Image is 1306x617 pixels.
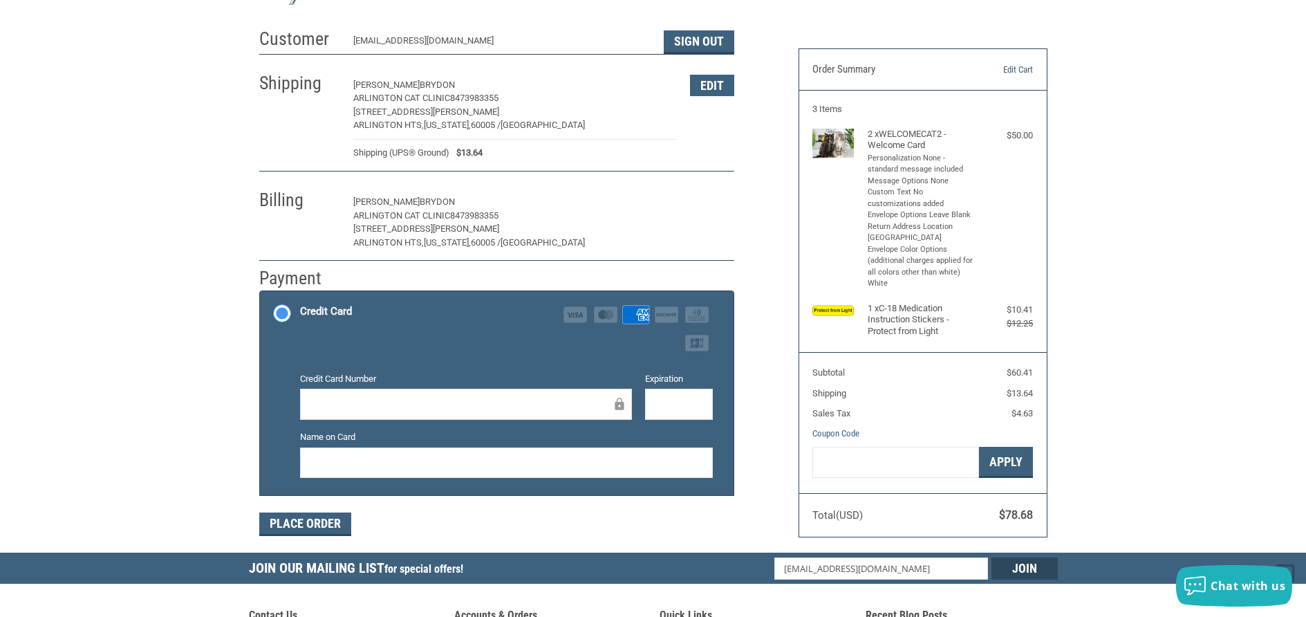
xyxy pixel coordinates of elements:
[449,146,483,160] span: $13.64
[353,210,450,221] span: Arlington Cat Clinic
[259,513,351,536] button: Place Order
[450,210,498,221] span: 8473983355
[501,237,585,248] span: [GEOGRAPHIC_DATA]
[384,562,463,575] span: for special offers!
[690,75,734,96] button: Edit
[868,303,975,337] h4: 1 x C-18 Medication Instruction Stickers - Protect from Light
[353,237,424,248] span: Arlington Hts,
[978,129,1033,142] div: $50.00
[353,80,420,90] span: [PERSON_NAME]
[812,104,1033,115] h3: 3 Items
[962,63,1033,77] a: Edit Cart
[868,187,975,210] li: Custom Text No customizations added
[471,120,501,130] span: 60005 /
[353,196,420,207] span: [PERSON_NAME]
[812,509,863,522] span: Total (USD)
[259,28,340,50] h2: Customer
[812,63,962,77] h3: Order Summary
[353,107,499,117] span: [STREET_ADDRESS][PERSON_NAME]
[812,447,979,478] input: Gift Certificate or Coupon Code
[774,558,988,580] input: Email
[450,93,498,103] span: 8473983355
[353,120,424,130] span: Arlington Hts,
[1007,388,1033,398] span: $13.64
[501,120,585,130] span: [GEOGRAPHIC_DATA]
[259,72,340,95] h2: Shipping
[424,120,471,130] span: [US_STATE],
[249,553,470,588] h5: Join Our Mailing List
[868,244,975,290] li: Envelope Color Options (additional charges applied for all colors other than white) White
[812,428,859,439] a: Coupon Code
[353,223,499,234] span: [STREET_ADDRESS][PERSON_NAME]
[868,210,975,221] li: Envelope Options Leave Blank
[812,388,846,398] span: Shipping
[991,558,1058,580] input: Join
[978,303,1033,317] div: $10.41
[999,508,1033,522] span: $78.68
[424,237,471,248] span: [US_STATE],
[420,196,455,207] span: Brydon
[420,80,455,90] span: Brydon
[353,34,650,54] div: [EMAIL_ADDRESS][DOMAIN_NAME]
[259,267,340,290] h2: Payment
[812,367,845,378] span: Subtotal
[300,430,713,444] label: Name on Card
[1211,578,1285,593] span: Chat with us
[979,447,1033,478] button: Apply
[812,408,850,418] span: Sales Tax
[259,189,340,212] h2: Billing
[1176,565,1292,607] button: Chat with us
[690,192,734,213] button: Edit
[868,153,975,176] li: Personalization None - standard message included
[353,146,449,160] span: Shipping (UPS® Ground)
[353,93,450,103] span: Arlington Cat Clinic
[868,221,975,244] li: Return Address Location [GEOGRAPHIC_DATA]
[868,176,975,187] li: Message Options None
[300,300,352,323] div: Credit Card
[1007,367,1033,378] span: $60.41
[664,30,734,54] button: Sign Out
[300,372,632,386] label: Credit Card Number
[978,317,1033,331] div: $12.25
[868,129,975,151] h4: 2 x WELCOMECAT2 - Welcome Card
[471,237,501,248] span: 60005 /
[1011,408,1033,418] span: $4.63
[645,372,713,386] label: Expiration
